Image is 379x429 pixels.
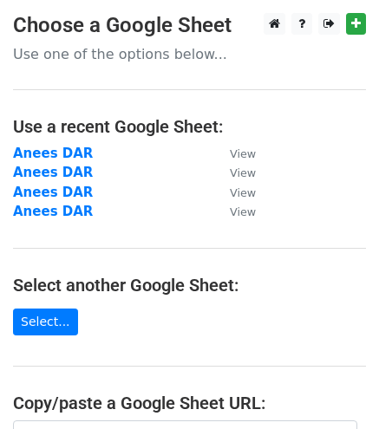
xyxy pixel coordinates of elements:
small: View [230,166,256,179]
small: View [230,147,256,160]
p: Use one of the options below... [13,45,366,63]
h4: Select another Google Sheet: [13,275,366,296]
a: Select... [13,309,78,335]
h4: Use a recent Google Sheet: [13,116,366,137]
small: View [230,186,256,199]
a: View [212,146,256,161]
a: Anees DAR [13,165,93,180]
a: Anees DAR [13,204,93,219]
a: View [212,185,256,200]
h4: Copy/paste a Google Sheet URL: [13,393,366,413]
a: Anees DAR [13,185,93,200]
a: Anees DAR [13,146,93,161]
a: View [212,204,256,219]
a: View [212,165,256,180]
h3: Choose a Google Sheet [13,13,366,38]
small: View [230,205,256,218]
